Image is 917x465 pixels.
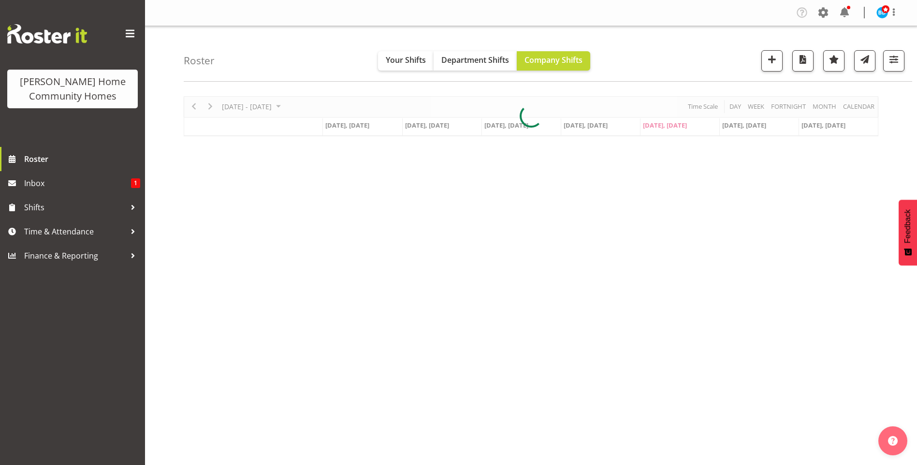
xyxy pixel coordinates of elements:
button: Highlight an important date within the roster. [823,50,844,72]
button: Filter Shifts [883,50,904,72]
button: Company Shifts [517,51,590,71]
span: Inbox [24,176,131,190]
img: Rosterit website logo [7,24,87,44]
span: Time & Attendance [24,224,126,239]
span: Your Shifts [386,55,426,65]
button: Send a list of all shifts for the selected filtered period to all rostered employees. [854,50,875,72]
h4: Roster [184,55,215,66]
img: barbara-dunlop8515.jpg [876,7,888,18]
span: Department Shifts [441,55,509,65]
span: Feedback [903,209,912,243]
span: Shifts [24,200,126,215]
div: [PERSON_NAME] Home Community Homes [17,74,128,103]
img: help-xxl-2.png [888,436,898,446]
span: 1 [131,178,140,188]
button: Feedback - Show survey [899,200,917,265]
button: Your Shifts [378,51,434,71]
button: Add a new shift [761,50,783,72]
button: Department Shifts [434,51,517,71]
button: Download a PDF of the roster according to the set date range. [792,50,814,72]
span: Roster [24,152,140,166]
span: Finance & Reporting [24,248,126,263]
span: Company Shifts [524,55,582,65]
